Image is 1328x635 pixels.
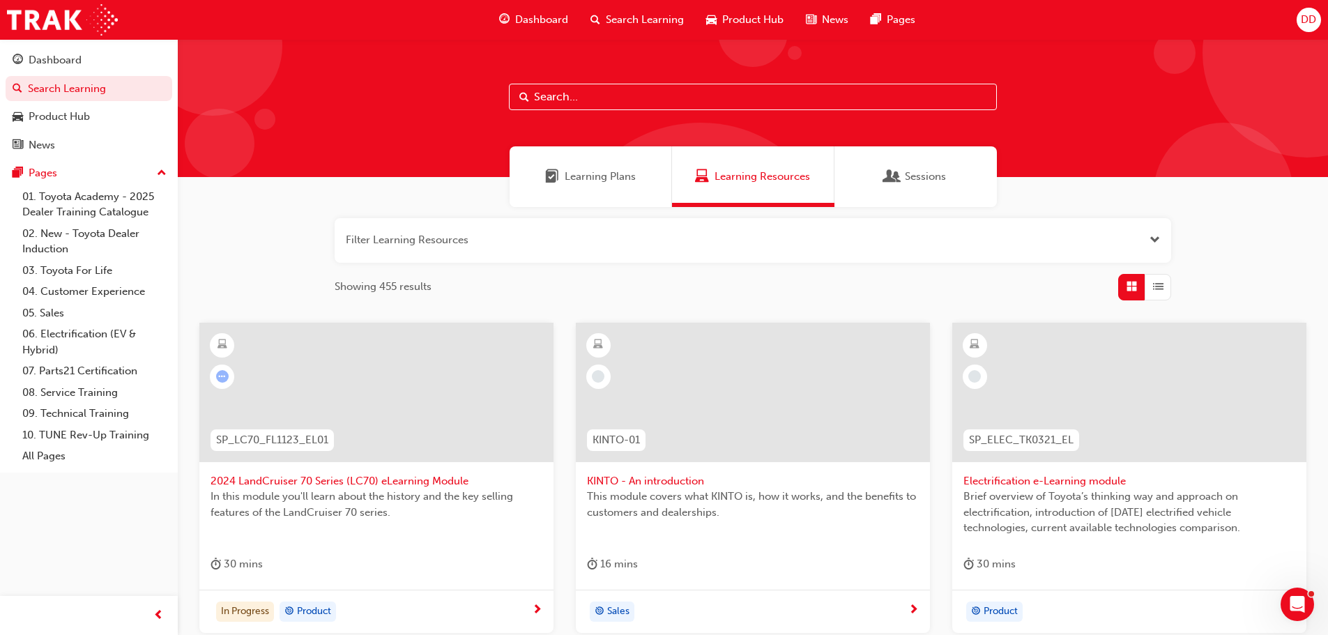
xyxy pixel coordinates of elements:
[579,6,695,34] a: search-iconSearch Learning
[6,45,172,160] button: DashboardSearch LearningProduct HubNews
[968,370,981,383] span: learningRecordVerb_NONE-icon
[984,604,1018,620] span: Product
[905,169,946,185] span: Sessions
[13,139,23,152] span: news-icon
[587,556,638,573] div: 16 mins
[284,603,294,621] span: target-icon
[806,11,816,29] span: news-icon
[593,432,640,448] span: KINTO-01
[593,336,603,354] span: learningResourceType_ELEARNING-icon
[13,54,23,67] span: guage-icon
[908,604,919,617] span: next-icon
[969,432,1074,448] span: SP_ELEC_TK0321_EL
[211,556,221,573] span: duration-icon
[515,12,568,28] span: Dashboard
[29,137,55,153] div: News
[7,4,118,36] img: Trak
[963,489,1295,536] span: Brief overview of Toyota’s thinking way and approach on electrification, introduction of [DATE] e...
[706,11,717,29] span: car-icon
[963,556,974,573] span: duration-icon
[13,83,22,95] span: search-icon
[211,473,542,489] span: 2024 LandCruiser 70 Series (LC70) eLearning Module
[1127,279,1137,295] span: Grid
[211,556,263,573] div: 30 mins
[590,11,600,29] span: search-icon
[216,432,328,448] span: SP_LC70_FL1123_EL01
[672,146,834,207] a: Learning ResourcesLearning Resources
[6,47,172,73] a: Dashboard
[587,556,597,573] span: duration-icon
[795,6,860,34] a: news-iconNews
[1150,232,1160,248] button: Open the filter
[17,186,172,223] a: 01. Toyota Academy - 2025 Dealer Training Catalogue
[607,604,629,620] span: Sales
[17,223,172,260] a: 02. New - Toyota Dealer Induction
[6,132,172,158] a: News
[722,12,784,28] span: Product Hub
[6,104,172,130] a: Product Hub
[6,160,172,186] button: Pages
[153,607,164,625] span: prev-icon
[963,473,1295,489] span: Electrification e-Learning module
[532,604,542,617] span: next-icon
[545,169,559,185] span: Learning Plans
[1281,588,1314,621] iframe: Intercom live chat
[17,281,172,303] a: 04. Customer Experience
[29,109,90,125] div: Product Hub
[887,12,915,28] span: Pages
[695,169,709,185] span: Learning Resources
[17,303,172,324] a: 05. Sales
[519,89,529,105] span: Search
[1301,12,1316,28] span: DD
[211,489,542,520] span: In this module you'll learn about the history and the key selling features of the LandCruiser 70 ...
[17,403,172,424] a: 09. Technical Training
[576,323,930,634] a: KINTO-01KINTO - An introductionThis module covers what KINTO is, how it works, and the benefits t...
[1297,8,1321,32] button: DD
[157,165,167,183] span: up-icon
[715,169,810,185] span: Learning Resources
[217,336,227,354] span: learningResourceType_ELEARNING-icon
[29,52,82,68] div: Dashboard
[595,603,604,621] span: target-icon
[17,260,172,282] a: 03. Toyota For Life
[695,6,795,34] a: car-iconProduct Hub
[971,603,981,621] span: target-icon
[13,111,23,123] span: car-icon
[587,473,919,489] span: KINTO - An introduction
[17,445,172,467] a: All Pages
[871,11,881,29] span: pages-icon
[509,84,997,110] input: Search...
[13,167,23,180] span: pages-icon
[17,424,172,446] a: 10. TUNE Rev-Up Training
[1153,279,1163,295] span: List
[592,370,604,383] span: learningRecordVerb_NONE-icon
[822,12,848,28] span: News
[510,146,672,207] a: Learning PlansLearning Plans
[860,6,926,34] a: pages-iconPages
[216,370,229,383] span: learningRecordVerb_ATTEMPT-icon
[6,76,172,102] a: Search Learning
[970,336,979,354] span: learningResourceType_ELEARNING-icon
[297,604,331,620] span: Product
[335,279,432,295] span: Showing 455 results
[606,12,684,28] span: Search Learning
[17,323,172,360] a: 06. Electrification (EV & Hybrid)
[499,11,510,29] span: guage-icon
[216,602,274,622] div: In Progress
[952,323,1306,634] a: SP_ELEC_TK0321_ELElectrification e-Learning moduleBrief overview of Toyota’s thinking way and app...
[834,146,997,207] a: SessionsSessions
[963,556,1016,573] div: 30 mins
[885,169,899,185] span: Sessions
[17,360,172,382] a: 07. Parts21 Certification
[565,169,636,185] span: Learning Plans
[29,165,57,181] div: Pages
[488,6,579,34] a: guage-iconDashboard
[587,489,919,520] span: This module covers what KINTO is, how it works, and the benefits to customers and dealerships.
[17,382,172,404] a: 08. Service Training
[199,323,554,634] a: SP_LC70_FL1123_EL012024 LandCruiser 70 Series (LC70) eLearning ModuleIn this module you'll learn ...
